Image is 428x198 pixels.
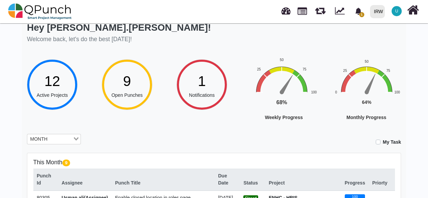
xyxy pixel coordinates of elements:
[407,4,419,17] i: Home
[315,3,326,15] span: Releases
[351,0,367,22] a: bell fill1
[251,57,356,141] div: Weekly Progress. Highcharts interactive chart.
[346,115,386,120] text: Monthly Progress
[280,74,294,93] path: 68 %. Speed.
[353,5,364,17] div: Notification
[269,179,337,187] div: Project
[251,57,356,141] svg: Interactive chart
[359,12,364,17] span: 1
[367,0,388,23] a: IRW
[123,73,131,89] span: 9
[243,179,262,187] div: Status
[8,1,72,22] img: qpunch-sp.fa6292f.png
[265,115,303,120] text: Weekly Progress
[311,90,317,94] text: 100
[27,22,211,33] h2: Hey [PERSON_NAME].[PERSON_NAME]!
[280,58,284,62] text: 50
[355,8,362,15] svg: bell fill
[343,68,347,72] text: 25
[335,90,337,94] text: 0
[50,136,72,143] input: Search for option
[198,73,206,89] span: 1
[394,90,400,94] text: 100
[365,73,377,93] path: 64 %. Speed.
[37,172,55,187] div: Punch Id
[27,134,81,145] div: Search for option
[218,172,236,187] div: Due Date
[112,92,143,98] span: Open Punches
[276,100,287,105] text: 68%
[372,179,391,187] div: Priorty
[395,9,398,13] span: U
[365,60,369,63] text: 50
[33,159,395,166] h5: This Month
[257,67,261,71] text: 25
[362,100,372,105] text: 64%
[189,92,215,98] span: Notifications
[44,73,60,89] span: 12
[62,179,108,187] div: Assignee
[392,6,402,16] span: Usman.ali
[298,4,307,15] span: Projects
[383,139,401,146] label: My Task
[374,6,383,18] div: IRW
[115,179,211,187] div: Punch Title
[332,0,351,23] div: Dynamic Report
[37,92,68,98] span: Active Projects
[388,0,406,22] a: U
[303,67,307,71] text: 75
[281,4,291,14] span: Dashboard
[29,136,49,143] span: MONTH
[386,68,390,72] text: 75
[27,36,211,43] h5: Welcome back, let's do the best [DATE]!
[62,160,70,166] span: 9
[345,179,365,187] div: Progress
